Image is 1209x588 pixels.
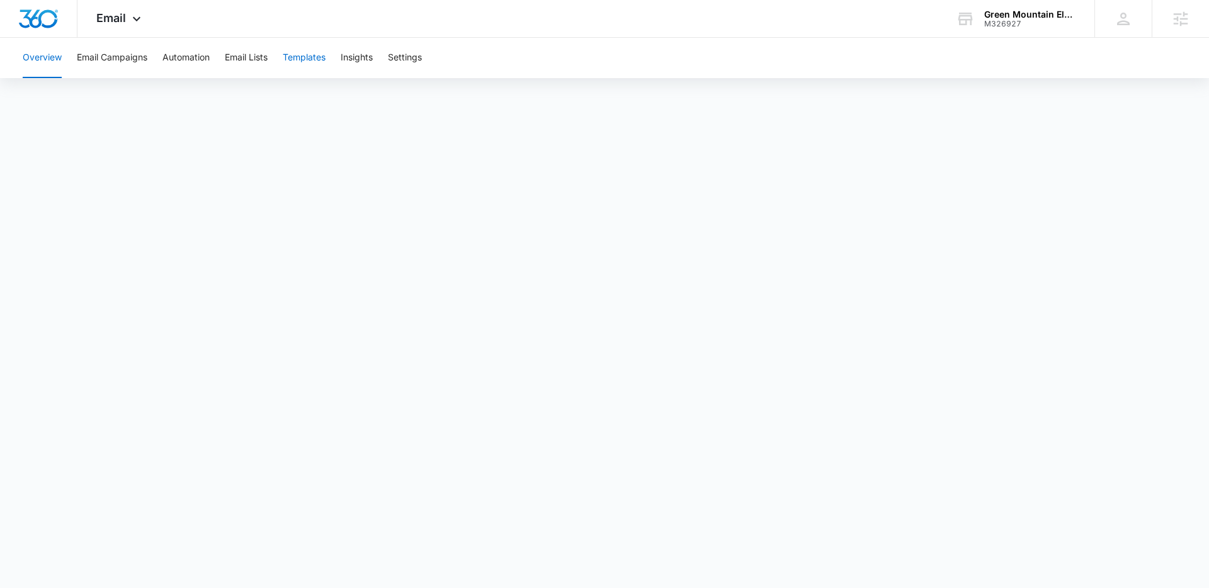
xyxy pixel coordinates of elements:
button: Overview [23,38,62,78]
button: Automation [162,38,210,78]
button: Templates [283,38,326,78]
button: Email Campaigns [77,38,147,78]
div: account id [984,20,1076,28]
span: Email [96,11,126,25]
button: Settings [388,38,422,78]
div: account name [984,9,1076,20]
button: Email Lists [225,38,268,78]
button: Insights [341,38,373,78]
